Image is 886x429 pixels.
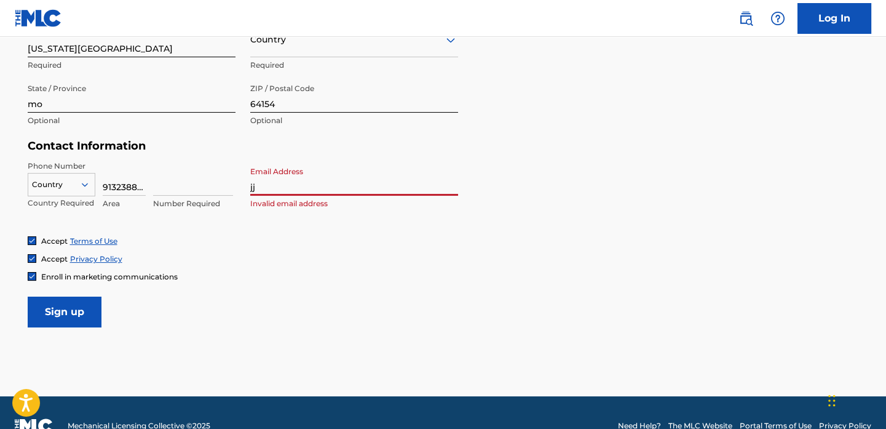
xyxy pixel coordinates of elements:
img: checkbox [28,237,36,244]
div: Help [765,6,790,31]
img: help [770,11,785,26]
a: Public Search [734,6,758,31]
p: Number Required [153,198,233,209]
p: Optional [28,115,235,126]
h5: Contact Information [28,139,458,153]
p: Optional [250,115,458,126]
a: Log In [797,3,871,34]
img: search [738,11,753,26]
p: Invalid email address [250,198,458,209]
img: checkbox [28,273,36,280]
div: Drag [828,382,836,419]
span: Accept [41,254,68,263]
p: Area [103,198,146,209]
span: Enroll in marketing communications [41,272,178,281]
p: Required [250,60,458,71]
input: Sign up [28,297,101,327]
iframe: Chat Widget [825,370,886,429]
img: MLC Logo [15,9,62,27]
img: checkbox [28,255,36,262]
p: Country Required [28,198,95,209]
a: Terms of Use [70,236,117,246]
p: Required [28,60,235,71]
span: Accept [41,236,68,246]
a: Privacy Policy [70,254,122,263]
